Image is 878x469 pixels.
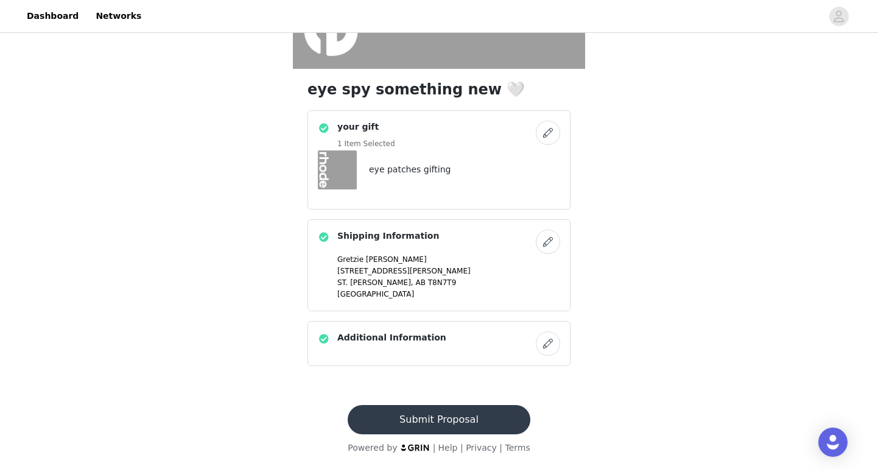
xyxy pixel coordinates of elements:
[428,278,457,287] span: T8N7T9
[818,428,848,457] div: Open Intercom Messenger
[337,331,446,344] h4: Additional Information
[307,79,571,100] h1: eye spy something new 🤍
[337,266,560,277] p: [STREET_ADDRESS][PERSON_NAME]
[307,321,571,366] div: Additional Information
[337,121,395,133] h4: your gift
[499,443,502,453] span: |
[307,219,571,311] div: Shipping Information
[337,278,413,287] span: ST. [PERSON_NAME],
[307,110,571,210] div: your gift
[505,443,530,453] a: Terms
[415,278,425,287] span: AB
[337,254,560,265] p: Gretzie [PERSON_NAME]
[348,443,397,453] span: Powered by
[337,138,395,149] h5: 1 Item Selected
[318,150,357,189] img: eye patches gifting
[348,405,530,434] button: Submit Proposal
[369,163,451,176] h4: eye patches gifting
[88,2,149,30] a: Networks
[400,443,430,451] img: logo
[337,230,439,242] h4: Shipping Information
[460,443,463,453] span: |
[19,2,86,30] a: Dashboard
[433,443,436,453] span: |
[466,443,497,453] a: Privacy
[337,289,560,300] p: [GEOGRAPHIC_DATA]
[833,7,845,26] div: avatar
[438,443,458,453] a: Help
